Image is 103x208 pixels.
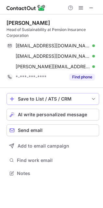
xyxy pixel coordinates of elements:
button: save-profile-one-click [6,93,99,105]
div: [PERSON_NAME] [6,20,50,26]
span: [EMAIL_ADDRESS][DOMAIN_NAME] [16,53,90,59]
button: Notes [6,169,99,178]
span: [EMAIL_ADDRESS][DOMAIN_NAME] [16,43,90,49]
button: Reveal Button [69,74,95,80]
span: AI write personalized message [18,112,87,117]
button: Add to email campaign [6,140,99,152]
img: ContactOut v5.3.10 [6,4,45,12]
button: AI write personalized message [6,109,99,120]
span: Add to email campaign [18,143,69,149]
span: Notes [17,170,97,176]
span: Send email [18,128,43,133]
span: Find work email [17,157,97,163]
span: [PERSON_NAME][EMAIL_ADDRESS][DOMAIN_NAME] [16,64,90,70]
button: Find work email [6,156,99,165]
div: Head of Sustainability at Pension Insurance Corporation [6,27,99,39]
div: Save to List / ATS / CRM [18,96,88,102]
button: Send email [6,124,99,136]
